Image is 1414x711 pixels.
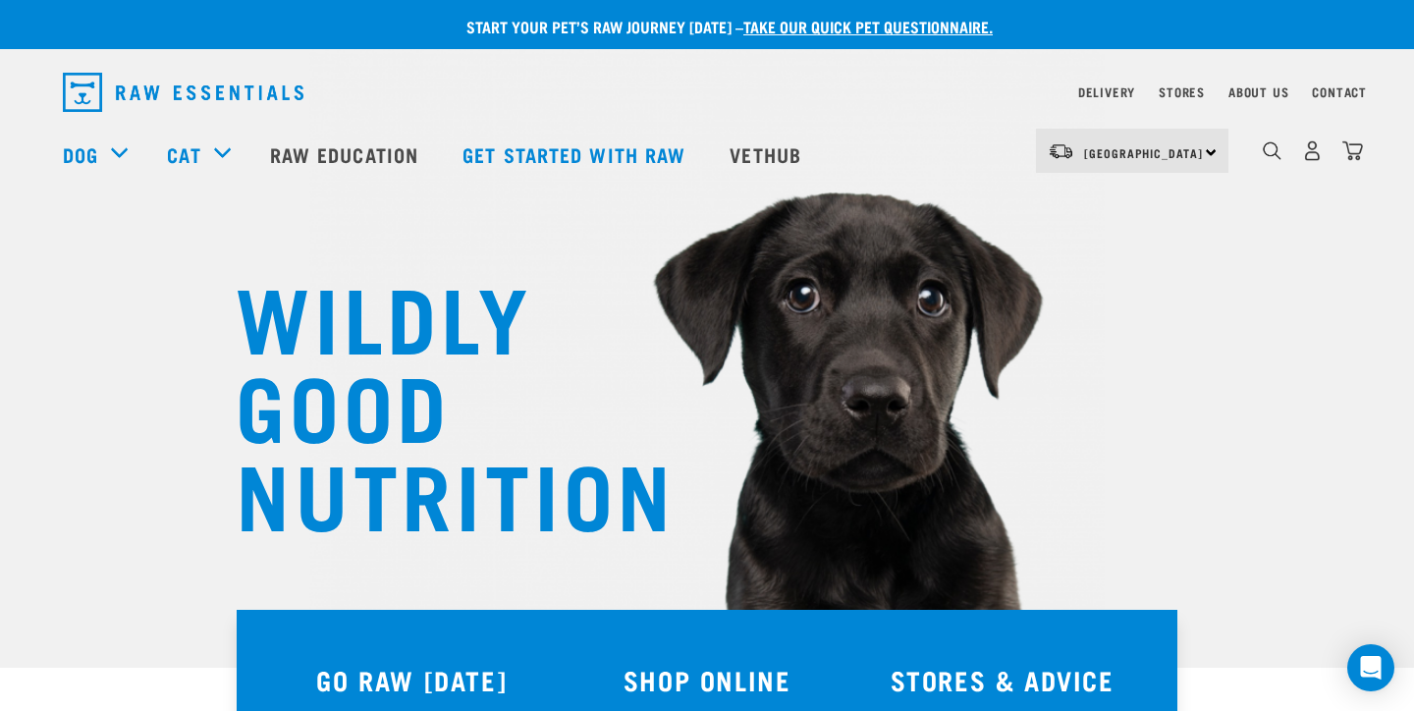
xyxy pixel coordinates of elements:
a: Raw Education [250,115,443,193]
a: Vethub [710,115,826,193]
img: van-moving.png [1048,142,1074,160]
span: [GEOGRAPHIC_DATA] [1084,149,1203,156]
a: Cat [167,139,200,169]
img: Raw Essentials Logo [63,73,303,112]
a: Stores [1159,88,1205,95]
a: Dog [63,139,98,169]
img: user.png [1302,140,1323,161]
a: Get started with Raw [443,115,710,193]
a: Delivery [1078,88,1135,95]
a: take our quick pet questionnaire. [743,22,993,30]
img: home-icon@2x.png [1342,140,1363,161]
h1: WILDLY GOOD NUTRITION [236,270,628,535]
h3: SHOP ONLINE [571,665,843,695]
h3: GO RAW [DATE] [276,665,548,695]
a: Contact [1312,88,1367,95]
nav: dropdown navigation [47,65,1367,120]
a: About Us [1228,88,1288,95]
img: home-icon-1@2x.png [1263,141,1281,160]
div: Open Intercom Messenger [1347,644,1394,691]
h3: STORES & ADVICE [866,665,1138,695]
